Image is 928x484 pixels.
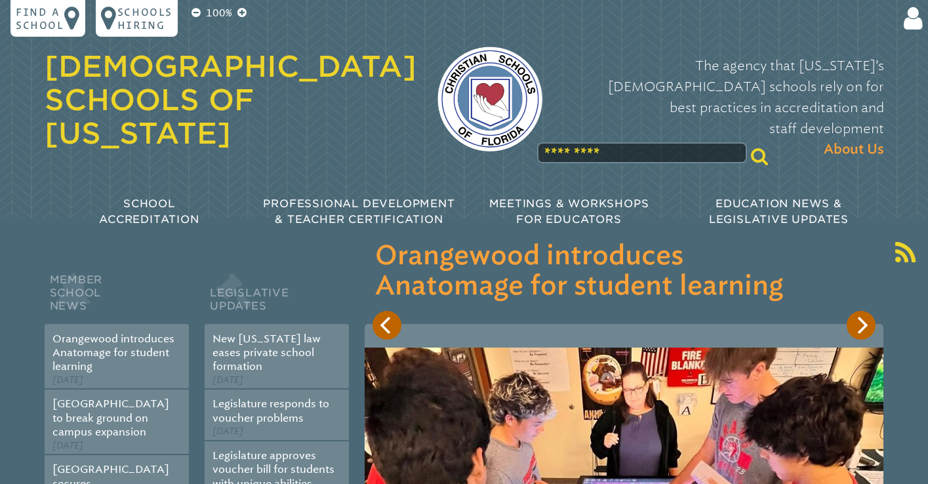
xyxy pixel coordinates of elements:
[824,139,884,160] span: About Us
[489,197,649,226] span: Meetings & Workshops for Educators
[375,241,873,302] h3: Orangewood introduces Anatomage for student learning
[437,47,542,151] img: csf-logo-web-colors.png
[373,311,401,340] button: Previous
[52,374,83,386] span: [DATE]
[45,270,189,324] h2: Member School News
[212,426,243,437] span: [DATE]
[117,5,172,31] p: Schools Hiring
[847,311,876,340] button: Next
[52,397,169,438] a: [GEOGRAPHIC_DATA] to break ground on campus expansion
[52,440,83,451] span: [DATE]
[52,333,174,373] a: Orangewood introduces Anatomage for student learning
[205,270,349,324] h2: Legislative Updates
[563,55,884,160] p: The agency that [US_STATE]’s [DEMOGRAPHIC_DATA] schools rely on for best practices in accreditati...
[212,397,329,424] a: Legislature responds to voucher problems
[203,5,235,21] p: 100%
[263,197,454,226] span: Professional Development & Teacher Certification
[212,374,243,386] span: [DATE]
[709,197,849,226] span: Education News & Legislative Updates
[16,5,64,31] p: Find a school
[212,333,321,373] a: New [US_STATE] law eases private school formation
[99,197,199,226] span: School Accreditation
[45,49,416,150] a: [DEMOGRAPHIC_DATA] Schools of [US_STATE]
